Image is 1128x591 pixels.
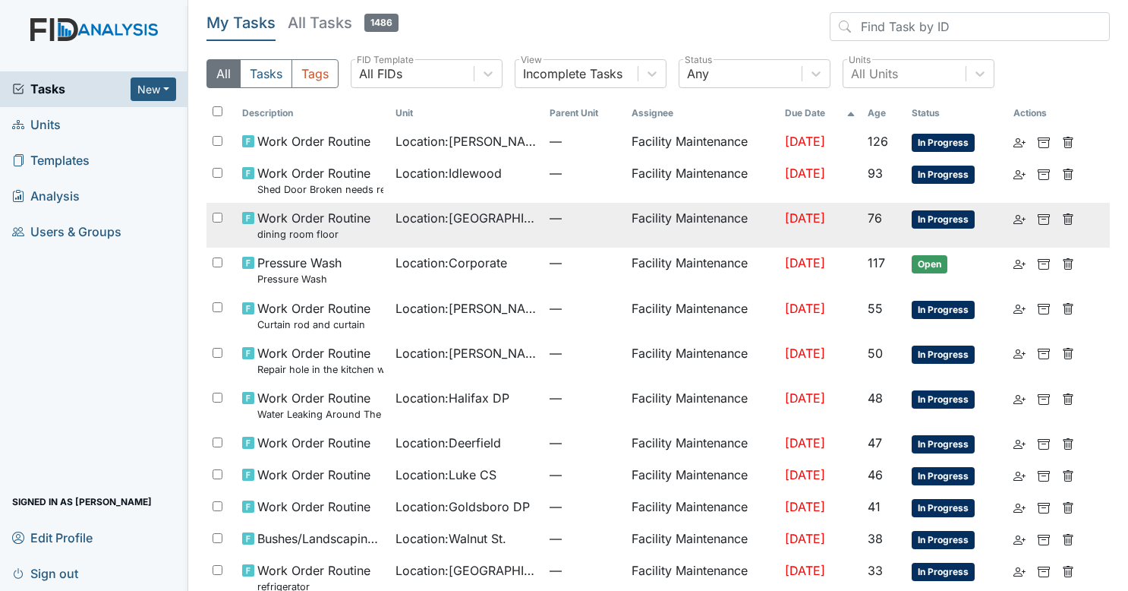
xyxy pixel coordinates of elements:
[544,100,625,126] th: Toggle SortBy
[550,434,619,452] span: —
[395,529,506,548] span: Location : Walnut St.
[550,561,619,580] span: —
[257,466,370,484] span: Work Order Routine
[687,65,709,83] div: Any
[625,248,779,292] td: Facility Maintenance
[830,12,1110,41] input: Find Task by ID
[868,390,883,406] span: 48
[1038,434,1050,452] a: Archive
[868,563,883,578] span: 33
[868,499,881,514] span: 41
[625,203,779,248] td: Facility Maintenance
[1062,466,1074,484] a: Delete
[550,209,619,227] span: —
[1062,254,1074,272] a: Delete
[395,466,496,484] span: Location : Luke CS
[1038,529,1050,548] a: Archive
[257,434,370,452] span: Work Order Routine
[395,389,509,407] span: Location : Halifax DP
[1038,561,1050,580] a: Archive
[12,80,131,98] a: Tasks
[395,498,530,516] span: Location : Goldsboro DP
[550,466,619,484] span: —
[1038,209,1050,227] a: Archive
[1062,164,1074,182] a: Delete
[395,254,507,272] span: Location : Corporate
[785,134,825,149] span: [DATE]
[625,428,779,460] td: Facility Maintenance
[257,407,383,422] small: Water Leaking Around The Base of the Toilet
[1038,498,1050,516] a: Archive
[206,12,276,33] h5: My Tasks
[785,563,825,578] span: [DATE]
[1062,299,1074,318] a: Delete
[236,100,389,126] th: Toggle SortBy
[1038,132,1050,150] a: Archive
[359,65,402,83] div: All FIDs
[785,301,825,316] span: [DATE]
[785,166,825,181] span: [DATE]
[625,460,779,491] td: Facility Maintenance
[550,132,619,150] span: —
[1007,100,1083,126] th: Actions
[257,389,383,422] span: Work Order Routine Water Leaking Around The Base of the Toilet
[12,113,61,137] span: Units
[550,299,619,318] span: —
[912,499,975,517] span: In Progress
[12,220,121,244] span: Users & Groups
[868,255,885,270] span: 117
[395,299,537,318] span: Location : [PERSON_NAME].
[1038,389,1050,407] a: Archive
[12,149,90,172] span: Templates
[257,299,370,332] span: Work Order Routine Curtain rod and curtain
[1062,498,1074,516] a: Delete
[257,529,383,548] span: Bushes/Landscaping inspection
[213,106,222,116] input: Toggle All Rows Selected
[912,301,975,319] span: In Progress
[785,390,825,406] span: [DATE]
[257,344,383,377] span: Work Order Routine Repair hole in the kitchen wall.
[257,498,370,516] span: Work Order Routine
[1038,299,1050,318] a: Archive
[257,362,383,377] small: Repair hole in the kitchen wall.
[1062,209,1074,227] a: Delete
[868,435,882,450] span: 47
[395,209,537,227] span: Location : [GEOGRAPHIC_DATA]
[1062,344,1074,362] a: Delete
[395,561,537,580] span: Location : [GEOGRAPHIC_DATA]
[625,100,779,126] th: Assignee
[625,523,779,555] td: Facility Maintenance
[550,344,619,362] span: —
[1062,434,1074,452] a: Delete
[912,134,975,152] span: In Progress
[868,166,883,181] span: 93
[625,158,779,203] td: Facility Maintenance
[1038,254,1050,272] a: Archive
[1062,561,1074,580] a: Delete
[912,435,975,454] span: In Progress
[389,100,543,126] th: Toggle SortBy
[912,467,975,485] span: In Progress
[1038,344,1050,362] a: Archive
[550,254,619,272] span: —
[395,132,537,150] span: Location : [PERSON_NAME]
[523,65,622,83] div: Incomplete Tasks
[1062,529,1074,548] a: Delete
[868,346,883,361] span: 50
[257,272,342,286] small: Pressure Wash
[785,210,825,226] span: [DATE]
[12,561,78,585] span: Sign out
[785,346,825,361] span: [DATE]
[257,132,370,150] span: Work Order Routine
[395,344,537,362] span: Location : [PERSON_NAME]. ICF
[131,77,176,101] button: New
[868,134,888,149] span: 126
[550,164,619,182] span: —
[785,255,825,270] span: [DATE]
[1038,164,1050,182] a: Archive
[625,491,779,523] td: Facility Maintenance
[12,526,93,549] span: Edit Profile
[206,59,241,88] button: All
[550,389,619,407] span: —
